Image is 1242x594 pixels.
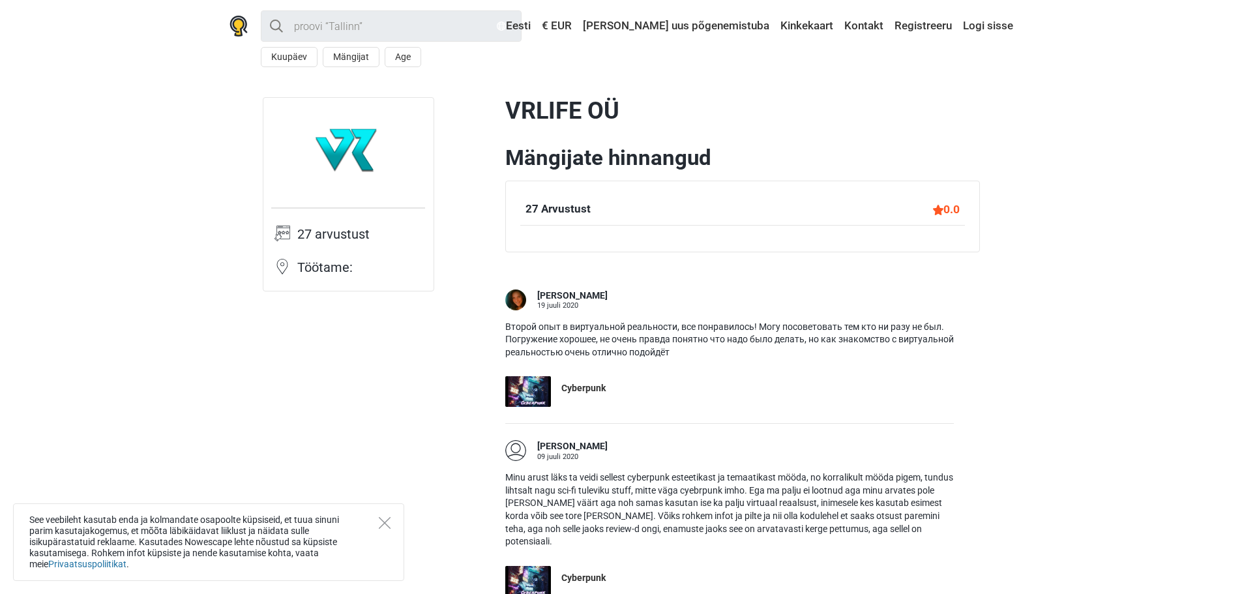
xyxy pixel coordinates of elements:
td: 27 arvustust [297,225,370,258]
div: 09 juuli 2020 [537,453,608,460]
button: Kuupäev [261,47,318,67]
button: Age [385,47,421,67]
p: Minu arust läks ta veidi sellest cyberpunk esteetikast ja temaatikast mööda, no korralikult mööda... [505,471,954,548]
div: 27 Arvustust [525,201,591,218]
input: proovi “Tallinn” [261,10,522,42]
a: Logi sisse [960,14,1013,38]
div: See veebileht kasutab enda ja kolmandate osapoolte küpsiseid, et tuua sinuni parim kasutajakogemu... [13,503,404,581]
div: Cyberpunk [561,572,606,585]
button: Mängijat [323,47,379,67]
a: Privaatsuspoliitikat [48,559,126,569]
td: Töötame: [297,258,370,283]
a: € EUR [539,14,575,38]
div: 19 juuli 2020 [537,302,608,309]
img: Cyberpunk [505,376,551,407]
button: Close [379,517,391,529]
a: Eesti [494,14,534,38]
h1: VRLIFE OÜ [505,97,980,125]
div: [PERSON_NAME] [537,290,608,303]
a: Registreeru [891,14,955,38]
div: 0.0 [933,201,960,218]
h2: Mängijate hinnangud [505,145,980,171]
a: Kontakt [841,14,887,38]
a: [PERSON_NAME] uus põgenemistuba [580,14,773,38]
img: Eesti [497,22,506,31]
div: Cyberpunk [561,382,606,395]
div: [PERSON_NAME] [537,440,608,453]
p: Второй опыт в виртуальной реальности, все понравилось! Могу посоветовать тем кто ни разу не был. ... [505,321,954,359]
a: Kinkekaart [777,14,836,38]
img: Nowescape logo [229,16,248,37]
